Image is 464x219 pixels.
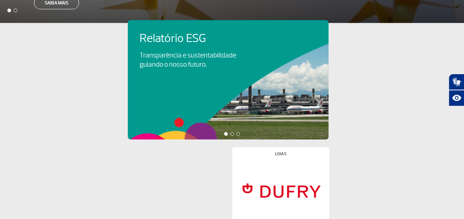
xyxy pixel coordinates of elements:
img: Lojas [238,162,323,219]
div: Plugin de acessibilidade da Hand Talk. [448,74,464,106]
button: Abrir tradutor de língua de sinais. [448,74,464,90]
a: Relatório ESGTransparência e sustentabilidade guiando o nosso futuro. [140,32,317,69]
h4: Lojas [275,152,286,156]
p: Transparência e sustentabilidade guiando o nosso futuro. [140,51,244,69]
h4: Relatório ESG [140,32,257,45]
button: Abrir recursos assistivos. [448,90,464,106]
